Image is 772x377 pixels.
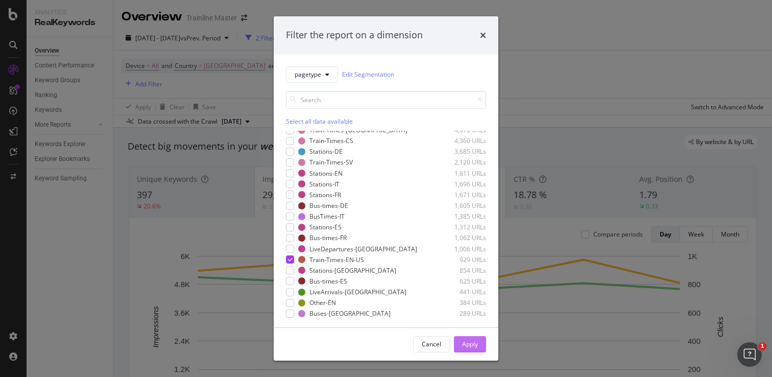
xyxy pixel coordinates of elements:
div: Other-EN [309,298,336,307]
div: 1,006 URLs [436,245,486,253]
div: Apply [462,340,478,348]
input: Search [286,91,486,109]
span: 1 [758,342,766,350]
div: Stations-IT [309,180,340,188]
div: 1,811 URLs [436,169,486,178]
button: pagetype [286,66,338,83]
div: Stations-FR [309,191,341,199]
div: 289 URLs [436,309,486,318]
div: Select all data available [286,117,486,126]
div: Bus-times-ES [309,277,347,286]
div: 854 URLs [436,266,486,275]
div: 625 URLs [436,277,486,286]
div: 1,312 URLs [436,223,486,231]
div: Stations-ES [309,223,342,231]
iframe: Intercom live chat [737,342,762,367]
div: 384 URLs [436,298,486,307]
div: Stations-[GEOGRAPHIC_DATA] [309,266,396,275]
div: 1,385 URLs [436,212,486,221]
div: modal [274,16,498,361]
div: 1,671 URLs [436,191,486,199]
div: Buses-[GEOGRAPHIC_DATA] [309,309,391,318]
div: 1,605 URLs [436,201,486,210]
div: Bus-times-FR [309,233,347,242]
button: Apply [454,336,486,352]
div: Filter the report on a dimension [286,29,423,42]
div: Train-Times-CS [309,136,353,145]
div: times [480,29,486,42]
div: Train-Times-EN-US [309,255,364,264]
button: Cancel [413,336,450,352]
div: 4,360 URLs [436,136,486,145]
a: Edit Segmentation [342,69,394,80]
span: pagetype [295,70,321,79]
div: Stations-EN [309,169,343,178]
div: LiveDepartures-[GEOGRAPHIC_DATA] [309,245,417,253]
div: 3,685 URLs [436,147,486,156]
div: 1,062 URLs [436,233,486,242]
div: LiveArrivals-[GEOGRAPHIC_DATA] [309,288,406,296]
div: 441 URLs [436,288,486,296]
div: 1,696 URLs [436,180,486,188]
div: Bus-times-DE [309,201,348,210]
div: 2,120 URLs [436,158,486,167]
div: Stations-DE [309,147,343,156]
div: BusTimes-IT [309,212,345,221]
div: Cancel [422,340,441,348]
div: 929 URLs [436,255,486,264]
div: Train-Times-SV [309,158,353,167]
